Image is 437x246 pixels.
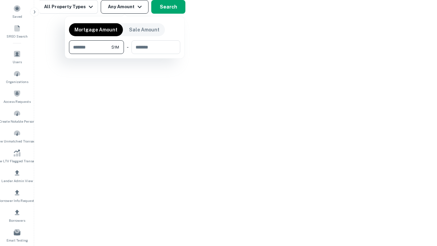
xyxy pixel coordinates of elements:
[403,191,437,224] iframe: Chat Widget
[111,44,119,50] span: $1M
[129,26,159,33] p: Sale Amount
[74,26,117,33] p: Mortgage Amount
[127,40,129,54] div: -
